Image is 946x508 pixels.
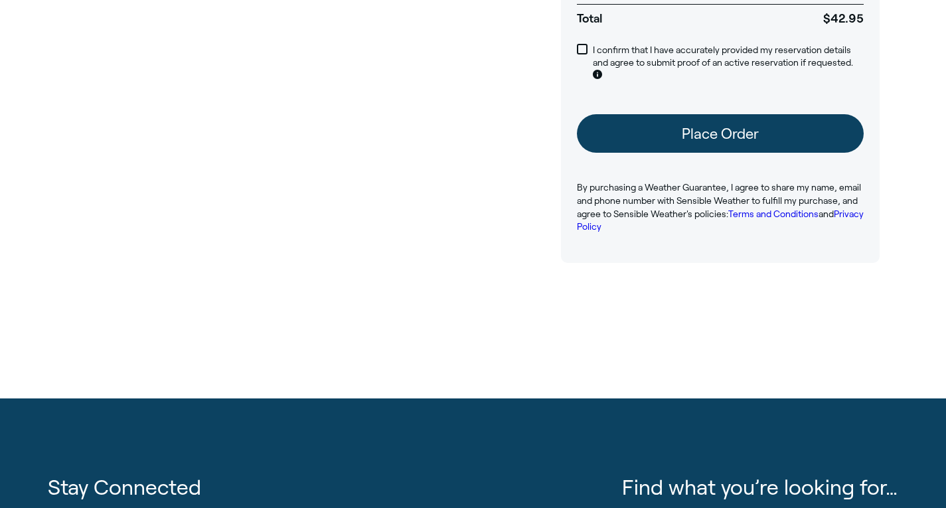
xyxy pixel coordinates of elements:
span: $42.95 [753,4,863,27]
span: Total [577,4,754,27]
a: Terms and Conditions [728,209,819,219]
button: Place Order [577,114,864,153]
p: By purchasing a Weather Guarantee, I agree to share my name, email and phone number with Sensible... [577,181,864,233]
h1: Stay Connected [48,473,601,503]
p: I confirm that I have accurately provided my reservation details and agree to submit proof of an ... [593,44,864,83]
p: Find what you’re looking for… [622,473,898,503]
iframe: Customer reviews powered by Trustpilot [561,284,880,377]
